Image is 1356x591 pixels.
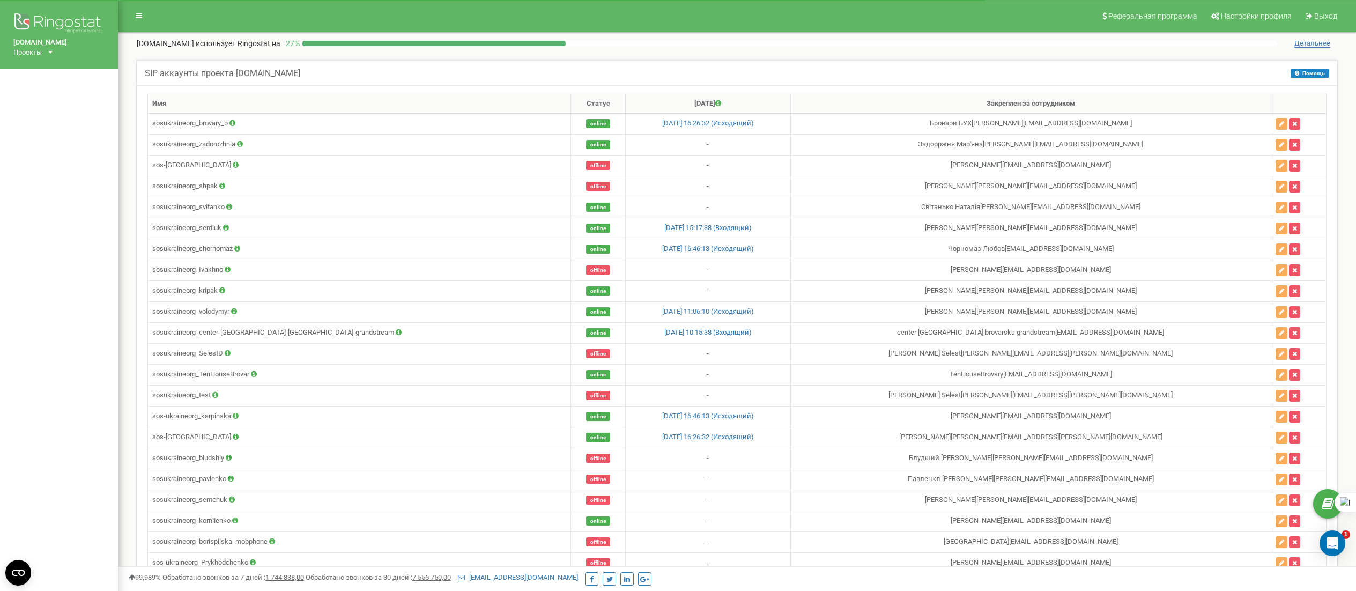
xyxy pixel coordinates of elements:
span: online [586,286,610,295]
span: online [586,224,610,233]
td: sosukraineorg_bludshiy [148,448,571,469]
span: offline [586,558,610,567]
span: использует Ringostat на [196,39,280,48]
span: offline [586,475,610,484]
p: 27 % [280,38,302,49]
span: offline [586,537,610,546]
span: offline [586,161,610,170]
td: - [625,280,790,301]
span: offline [586,265,610,275]
h5: SIP аккаунты проекта [DOMAIN_NAME] [145,69,300,78]
span: offline [586,391,610,400]
td: Павленкл [PERSON_NAME] [PERSON_NAME][EMAIL_ADDRESS][DOMAIN_NAME] [790,469,1271,490]
td: sosukraineorg_volodymyr [148,301,571,322]
td: sosukraineorg_shpak [148,176,571,197]
button: Open CMP widget [5,560,31,586]
u: 1 744 838,00 [265,573,304,581]
span: Настройки профиля [1221,12,1292,20]
td: sosukraineorg_svitanko [148,197,571,218]
p: [DOMAIN_NAME] [137,38,280,49]
td: sosukraineorg_TenHouseBrovar [148,364,571,385]
span: offline [586,349,610,358]
td: sos-[GEOGRAPHIC_DATA] [148,155,571,176]
td: [PERSON_NAME] [EMAIL_ADDRESS][DOMAIN_NAME] [790,406,1271,427]
td: - [625,552,790,573]
td: - [625,197,790,218]
a: [EMAIL_ADDRESS][DOMAIN_NAME] [458,573,578,581]
td: sosukraineorg_kripak [148,280,571,301]
td: - [625,490,790,511]
td: [PERSON_NAME] [PERSON_NAME][EMAIL_ADDRESS][DOMAIN_NAME] [790,301,1271,322]
td: - [625,531,790,552]
td: sosukraineorg_zadorozhnia [148,134,571,155]
td: [PERSON_NAME] [PERSON_NAME][EMAIL_ADDRESS][DOMAIN_NAME] [790,176,1271,197]
td: sosukraineorg_chornomaz [148,239,571,260]
a: [DATE] 16:26:32 (Исходящий) [662,119,754,127]
span: online [586,203,610,212]
td: sosukraineorg_SelestD [148,343,571,364]
td: Задорржня Мар'яна [PERSON_NAME][EMAIL_ADDRESS][DOMAIN_NAME] [790,134,1271,155]
td: sosukraineorg_pavlenko [148,469,571,490]
span: online [586,412,610,421]
td: - [625,385,790,406]
button: Помощь [1291,69,1329,78]
td: center [GEOGRAPHIC_DATA] brovarska grandstream [EMAIL_ADDRESS][DOMAIN_NAME] [790,322,1271,343]
td: sosukraineorg_Ivakhno [148,260,571,280]
td: [PERSON_NAME] Selest [PERSON_NAME][EMAIL_ADDRESS][PERSON_NAME][DOMAIN_NAME] [790,343,1271,364]
td: Чорномаз Любов [EMAIL_ADDRESS][DOMAIN_NAME] [790,239,1271,260]
td: [PERSON_NAME] [PERSON_NAME][EMAIL_ADDRESS][DOMAIN_NAME] [790,218,1271,239]
td: - [625,469,790,490]
td: - [625,364,790,385]
td: sosukraineorg_korniienko [148,511,571,531]
div: Проекты [13,48,42,58]
a: [DATE] 16:46:13 (Исходящий) [662,245,754,253]
td: sosukraineorg_center-[GEOGRAPHIC_DATA]-[GEOGRAPHIC_DATA]-grandstream [148,322,571,343]
span: online [586,516,610,526]
a: [DATE] 10:15:38 (Входящий) [664,328,752,336]
td: [PERSON_NAME] [EMAIL_ADDRESS][DOMAIN_NAME] [790,260,1271,280]
td: TenHouseBrovary [EMAIL_ADDRESS][DOMAIN_NAME] [790,364,1271,385]
span: online [586,140,610,149]
td: sos-ukraineorg_Prykhodchenko [148,552,571,573]
span: offline [586,496,610,505]
span: offline [586,182,610,191]
span: online [586,328,610,337]
td: Бровари БУХ [PERSON_NAME][EMAIL_ADDRESS][DOMAIN_NAME] [790,113,1271,134]
span: Обработано звонков за 30 дней : [306,573,451,581]
a: [DATE] 16:26:32 (Исходящий) [662,433,754,441]
td: - [625,176,790,197]
td: sosukraineorg_borispilska_mobphone [148,531,571,552]
td: sosukraineorg_test [148,385,571,406]
a: [DATE] 11:06:10 (Исходящий) [662,307,754,315]
td: [PERSON_NAME] [PERSON_NAME][EMAIL_ADDRESS][PERSON_NAME][DOMAIN_NAME] [790,427,1271,448]
td: Блудший [PERSON_NAME] [PERSON_NAME][EMAIL_ADDRESS][DOMAIN_NAME] [790,448,1271,469]
td: - [625,260,790,280]
u: 7 556 750,00 [412,573,451,581]
td: [PERSON_NAME] Selest [PERSON_NAME][EMAIL_ADDRESS][PERSON_NAME][DOMAIN_NAME] [790,385,1271,406]
th: Имя [148,94,571,114]
th: Статус [571,94,626,114]
td: - [625,155,790,176]
td: sos-[GEOGRAPHIC_DATA] [148,427,571,448]
td: sos-ukraineorg_karpinska [148,406,571,427]
span: Обработано звонков за 7 дней : [162,573,304,581]
span: online [586,370,610,379]
span: online [586,119,610,128]
td: sosukraineorg_semchuk [148,490,571,511]
span: Реферальная программа [1108,12,1197,20]
span: Выход [1314,12,1337,20]
th: [DATE] [625,94,790,114]
span: online [586,307,610,316]
td: [PERSON_NAME] [PERSON_NAME][EMAIL_ADDRESS][DOMAIN_NAME] [790,280,1271,301]
td: sosukraineorg_serdiuk [148,218,571,239]
span: online [586,433,610,442]
td: - [625,511,790,531]
td: [GEOGRAPHIC_DATA] [EMAIL_ADDRESS][DOMAIN_NAME] [790,531,1271,552]
img: Ringostat logo [13,11,105,38]
span: 99,989% [129,573,161,581]
span: online [586,245,610,254]
td: - [625,343,790,364]
td: - [625,448,790,469]
span: Детальнее [1294,39,1330,48]
td: [PERSON_NAME] [PERSON_NAME][EMAIL_ADDRESS][DOMAIN_NAME] [790,490,1271,511]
